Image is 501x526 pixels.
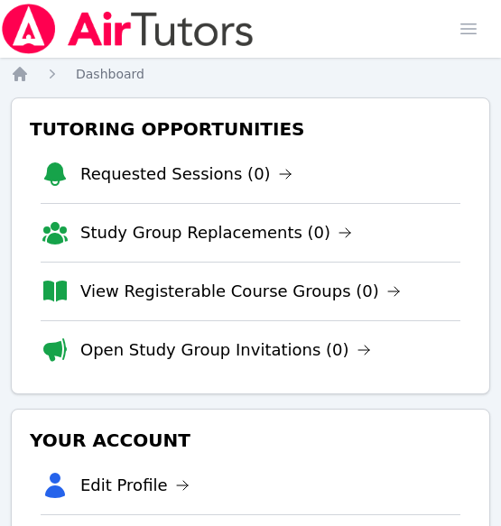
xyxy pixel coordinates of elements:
[80,279,401,304] a: View Registerable Course Groups (0)
[26,424,475,457] h3: Your Account
[80,337,371,363] a: Open Study Group Invitations (0)
[26,113,475,145] h3: Tutoring Opportunities
[80,161,292,187] a: Requested Sessions (0)
[80,473,190,498] a: Edit Profile
[76,67,144,81] span: Dashboard
[76,65,144,83] a: Dashboard
[11,65,490,83] nav: Breadcrumb
[80,220,352,245] a: Study Group Replacements (0)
